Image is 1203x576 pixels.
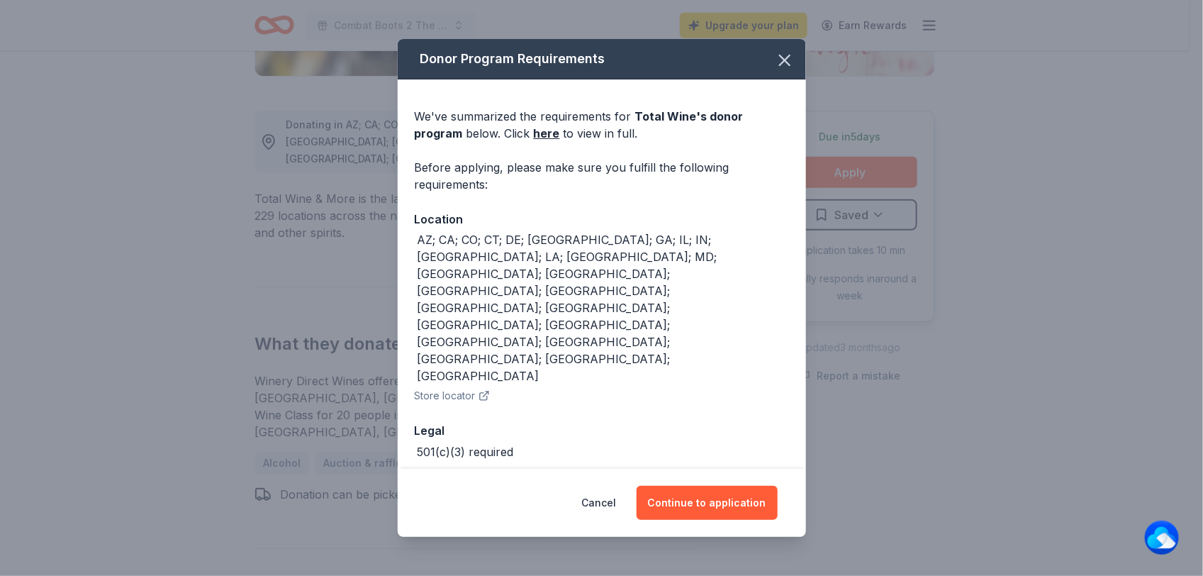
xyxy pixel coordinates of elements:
div: We've summarized the requirements for below. Click to view in full. [415,108,789,142]
div: 501(c)(3) required [418,443,514,460]
div: Donor Program Requirements [398,39,806,79]
a: here [534,125,560,142]
button: Store locator [415,387,490,404]
button: Cancel [582,486,617,520]
div: Legal [415,421,789,440]
div: AZ; CA; CO; CT; DE; [GEOGRAPHIC_DATA]; GA; IL; IN; [GEOGRAPHIC_DATA]; LA; [GEOGRAPHIC_DATA]; MD; ... [418,231,789,384]
div: Before applying, please make sure you fulfill the following requirements: [415,159,789,193]
div: Location [415,210,789,228]
button: Continue to application [637,486,778,520]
